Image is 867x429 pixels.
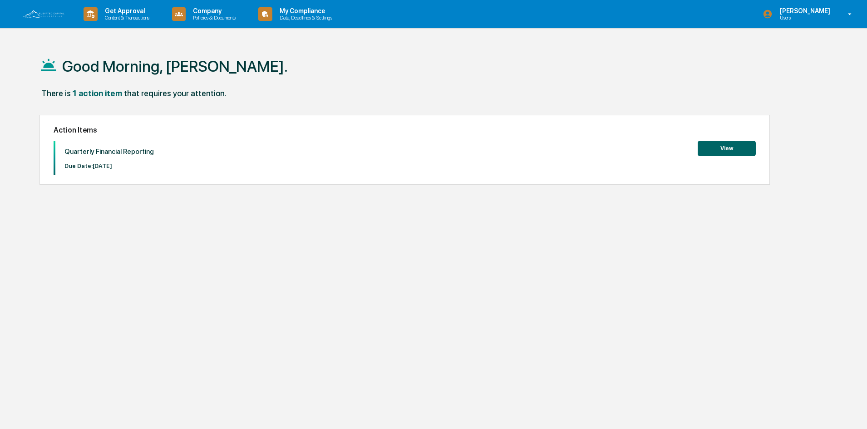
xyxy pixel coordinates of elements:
p: Policies & Documents [186,15,240,21]
p: Users [773,15,835,21]
div: that requires your attention. [124,89,227,98]
p: Content & Transactions [98,15,154,21]
p: Company [186,7,240,15]
div: 1 action item [73,89,122,98]
p: My Compliance [272,7,337,15]
p: [PERSON_NAME] [773,7,835,15]
img: logo [22,9,65,19]
p: Due Date: [DATE] [64,163,154,169]
button: View [698,141,756,156]
p: Get Approval [98,7,154,15]
p: Quarterly Financial Reporting [64,148,154,156]
p: Data, Deadlines & Settings [272,15,337,21]
h2: Action Items [54,126,756,134]
div: There is [41,89,71,98]
h1: Good Morning, [PERSON_NAME]. [62,57,288,75]
a: View [698,143,756,152]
